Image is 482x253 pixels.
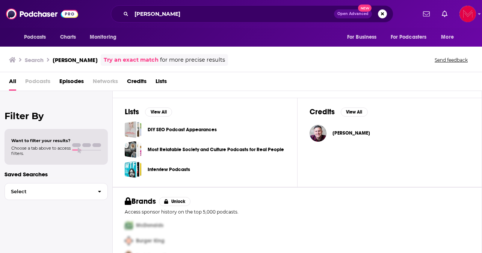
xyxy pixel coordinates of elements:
[342,30,386,44] button: open menu
[6,7,78,21] img: Podchaser - Follow, Share and Rate Podcasts
[25,56,44,64] h3: Search
[19,30,56,44] button: open menu
[441,32,454,42] span: More
[5,171,108,178] p: Saved Searches
[310,107,335,117] h2: Credits
[125,197,156,206] h2: Brands
[59,75,84,91] a: Episodes
[334,9,372,18] button: Open AdvancedNew
[55,30,81,44] a: Charts
[85,30,126,44] button: open menu
[459,6,476,22] span: Logged in as Pamelamcclure
[136,238,165,244] span: Burger King
[341,108,368,117] button: View All
[53,56,98,64] h3: [PERSON_NAME]
[459,6,476,22] img: User Profile
[358,5,372,12] span: New
[104,56,159,64] a: Try an exact match
[125,121,142,138] a: DIY SEO Podcast Appearances
[111,5,393,23] div: Search podcasts, credits, & more...
[136,222,163,229] span: McDonalds
[90,32,116,42] span: Monitoring
[160,56,225,64] span: for more precise results
[156,75,167,91] a: Lists
[432,57,470,63] button: Send feedback
[5,183,108,200] button: Select
[93,75,118,91] span: Networks
[122,233,136,248] img: Second Pro Logo
[386,30,438,44] button: open menu
[310,125,326,142] img: Jonathan Pokluda
[459,6,476,22] button: Show profile menu
[125,141,142,158] a: Most Relatable Society and Culture Podcasts for Real People
[125,209,470,215] p: Access sponsor history on the top 5,000 podcasts.
[439,8,450,20] a: Show notifications dropdown
[9,75,16,91] a: All
[125,107,139,117] h2: Lists
[122,218,136,233] img: First Pro Logo
[159,197,191,206] button: Unlock
[60,32,76,42] span: Charts
[148,165,190,174] a: Interview Podcasts
[436,30,463,44] button: open menu
[11,138,71,143] span: Want to filter your results?
[145,108,172,117] button: View All
[310,107,368,117] a: CreditsView All
[11,145,71,156] span: Choose a tab above to access filters.
[148,126,217,134] a: DIY SEO Podcast Appearances
[337,12,369,16] span: Open Advanced
[5,111,108,121] h2: Filter By
[148,145,284,154] a: Most Relatable Society and Culture Podcasts for Real People
[347,32,377,42] span: For Business
[420,8,433,20] a: Show notifications dropdown
[125,107,172,117] a: ListsView All
[391,32,427,42] span: For Podcasters
[310,121,470,145] button: Jonathan PokludaJonathan Pokluda
[332,130,370,136] a: Jonathan Pokluda
[131,8,334,20] input: Search podcasts, credits, & more...
[24,32,46,42] span: Podcasts
[127,75,147,91] a: Credits
[5,189,92,194] span: Select
[25,75,50,91] span: Podcasts
[125,161,142,178] a: Interview Podcasts
[332,130,370,136] span: [PERSON_NAME]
